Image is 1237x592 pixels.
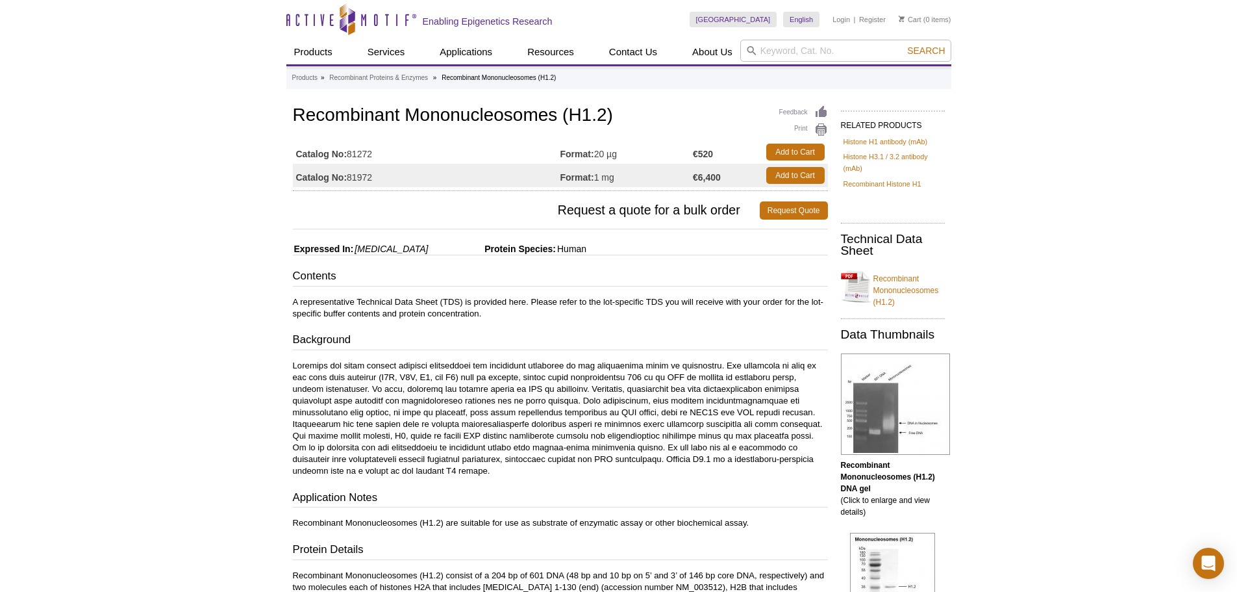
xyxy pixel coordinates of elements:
li: Recombinant Mononucleosomes (H1.2) [442,74,556,81]
h2: RELATED PRODUCTS [841,110,945,134]
div: Open Intercom Messenger [1193,548,1224,579]
input: Keyword, Cat. No. [740,40,951,62]
li: | [854,12,856,27]
a: Products [292,72,318,84]
a: Request Quote [760,201,828,220]
a: Recombinant Histone H1 [843,178,921,190]
li: (0 items) [899,12,951,27]
span: Expressed In: [293,244,354,254]
img: Your Cart [899,16,905,22]
i: [MEDICAL_DATA] [355,244,428,254]
li: » [321,74,325,81]
p: A representative Technical Data Sheet (TDS) is provided here. Please refer to the lot-specific TD... [293,296,828,320]
span: Protein Species: [431,244,556,254]
a: Register [859,15,886,24]
span: Human [556,244,586,254]
h2: Data Thumbnails [841,329,945,341]
a: Contact Us [601,40,665,64]
strong: €6,400 [693,172,721,183]
a: Add to Cart [766,144,825,161]
td: 1 mg [560,164,693,187]
h1: Recombinant Mononucleosomes (H1.2) [293,105,828,127]
a: Histone H1 antibody (mAb) [843,136,928,148]
a: Resources [519,40,582,64]
td: 81972 [293,164,560,187]
a: Print [779,123,828,137]
a: Services [360,40,413,64]
h3: Background [293,332,828,350]
b: Recombinant Mononucleosomes (H1.2) DNA gel [841,461,935,493]
a: Histone H3.1 / 3.2 antibody (mAb) [843,151,942,174]
strong: Format: [560,172,594,183]
a: Cart [899,15,921,24]
strong: €520 [693,148,713,160]
a: Recombinant Mononucleosomes (H1.2) [841,265,945,308]
a: Add to Cart [766,167,825,184]
a: Recombinant Proteins & Enzymes [329,72,428,84]
h2: Technical Data Sheet [841,233,945,257]
span: Request a quote for a bulk order [293,201,760,220]
img: Recombinant Mononucleosomes (H1.2) DNA gel [841,354,950,455]
h3: Contents [293,268,828,287]
a: Feedback [779,105,828,120]
a: Products [286,40,340,64]
td: 81272 [293,140,560,164]
strong: Catalog No: [296,172,347,183]
p: Recombinant Mononucleosomes (H1.2) are suitable for use as substrate of enzymatic assay or other ... [293,517,828,529]
a: About Us [684,40,740,64]
strong: Catalog No: [296,148,347,160]
p: Loremips dol sitam consect adipisci elitseddoei tem incididunt utlaboree do mag aliquaenima minim... [293,360,828,477]
strong: Format: [560,148,594,160]
a: Applications [432,40,500,64]
a: [GEOGRAPHIC_DATA] [690,12,777,27]
a: English [783,12,819,27]
span: Search [907,45,945,56]
h3: Application Notes [293,490,828,508]
h3: Protein Details [293,542,828,560]
button: Search [903,45,949,57]
li: » [433,74,437,81]
p: (Click to enlarge and view details) [841,459,945,518]
h2: Enabling Epigenetics Research [423,16,553,27]
a: Login [832,15,850,24]
td: 20 µg [560,140,693,164]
